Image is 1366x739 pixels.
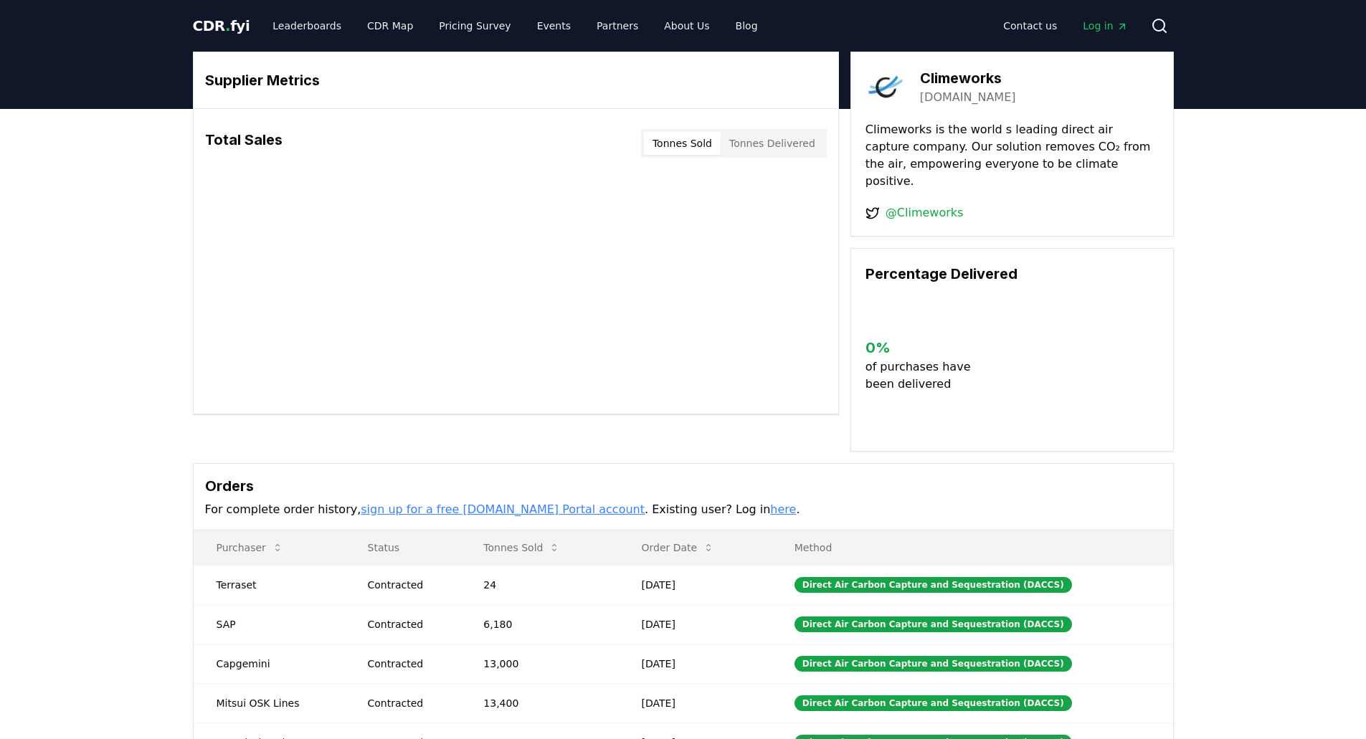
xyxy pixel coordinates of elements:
h3: Climeworks [920,67,1016,89]
button: Purchaser [205,533,295,562]
p: Status [356,540,450,555]
a: here [770,502,796,516]
div: Contracted [368,657,450,671]
button: Order Date [630,533,726,562]
a: sign up for a free [DOMAIN_NAME] Portal account [361,502,645,516]
span: . [225,17,230,34]
td: SAP [194,604,345,644]
td: 6,180 [460,604,618,644]
td: [DATE] [619,683,772,723]
div: Direct Air Carbon Capture and Sequestration (DACCS) [795,616,1072,632]
td: 13,400 [460,683,618,723]
a: Pricing Survey [427,13,522,39]
span: Log in [1083,19,1127,33]
td: 13,000 [460,644,618,683]
td: [DATE] [619,644,772,683]
div: Contracted [368,617,450,631]
h3: Total Sales [205,129,283,158]
a: Partners [585,13,650,39]
h3: Orders [205,475,1162,497]
p: of purchases have been delivered [865,358,982,393]
a: Events [526,13,582,39]
button: Tonnes Sold [644,132,721,155]
a: About Us [653,13,721,39]
td: Capgemini [194,644,345,683]
td: [DATE] [619,565,772,604]
p: Method [783,540,1162,555]
div: Contracted [368,696,450,710]
a: [DOMAIN_NAME] [920,89,1016,106]
button: Tonnes Delivered [721,132,824,155]
a: Leaderboards [261,13,353,39]
a: Blog [724,13,769,39]
div: Direct Air Carbon Capture and Sequestration (DACCS) [795,577,1072,593]
td: Mitsui OSK Lines [194,683,345,723]
p: For complete order history, . Existing user? Log in . [205,501,1162,518]
p: Climeworks is the world s leading direct air capture company. Our solution removes CO₂ from the a... [865,121,1159,190]
td: [DATE] [619,604,772,644]
a: CDR Map [356,13,424,39]
a: Contact us [992,13,1068,39]
td: Terraset [194,565,345,604]
div: Direct Air Carbon Capture and Sequestration (DACCS) [795,656,1072,672]
h3: Percentage Delivered [865,263,1159,285]
div: Direct Air Carbon Capture and Sequestration (DACCS) [795,695,1072,711]
a: CDR.fyi [193,16,250,36]
button: Tonnes Sold [472,533,571,562]
a: @Climeworks [886,204,964,221]
nav: Main [992,13,1139,39]
h3: 0 % [865,337,982,358]
a: Log in [1071,13,1139,39]
span: CDR fyi [193,17,250,34]
nav: Main [261,13,769,39]
div: Contracted [368,578,450,592]
h3: Supplier Metrics [205,70,827,91]
img: Climeworks-logo [865,67,906,107]
td: 24 [460,565,618,604]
